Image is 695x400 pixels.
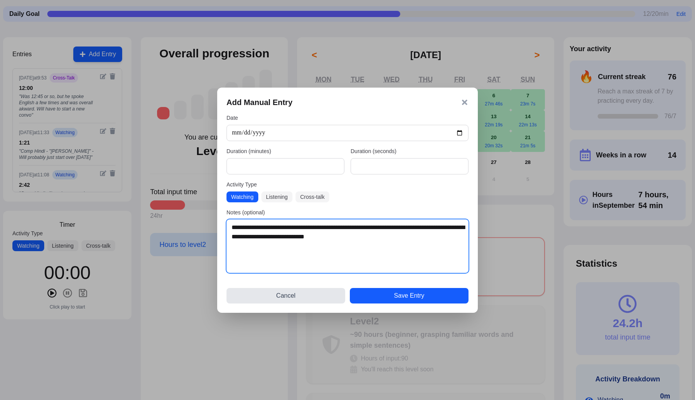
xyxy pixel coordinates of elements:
button: Cancel [226,288,345,303]
button: Save Entry [350,288,469,303]
label: Duration (seconds) [351,147,469,155]
label: Date [226,114,469,122]
h3: Add Manual Entry [226,97,292,108]
label: Notes (optional) [226,209,469,216]
button: Cross-talk [296,191,329,202]
button: Watching [226,191,258,202]
label: Activity Type [226,181,469,188]
label: Duration (minutes) [226,147,344,155]
button: Listening [261,191,292,202]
